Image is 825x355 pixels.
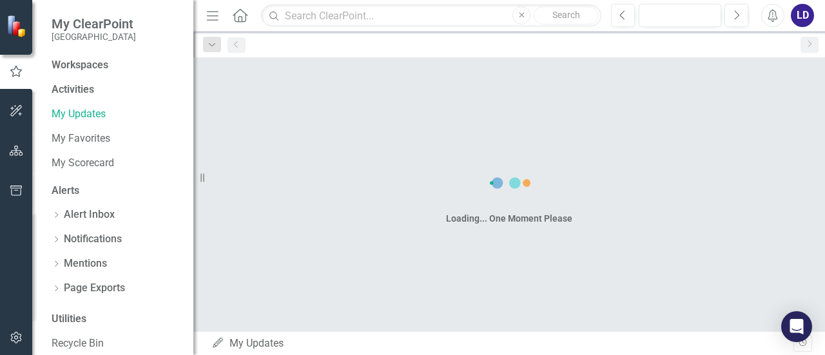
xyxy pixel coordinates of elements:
[52,58,108,73] div: Workspaces
[64,281,125,296] a: Page Exports
[64,256,107,271] a: Mentions
[446,212,572,225] div: Loading... One Moment Please
[52,131,180,146] a: My Favorites
[552,10,580,20] span: Search
[781,311,812,342] div: Open Intercom Messenger
[52,16,136,32] span: My ClearPoint
[534,6,598,24] button: Search
[52,82,180,97] div: Activities
[52,156,180,171] a: My Scorecard
[52,32,136,42] small: [GEOGRAPHIC_DATA]
[791,4,814,27] button: LD
[52,184,180,198] div: Alerts
[211,336,793,351] div: My Updates
[6,14,29,37] img: ClearPoint Strategy
[52,336,180,351] a: Recycle Bin
[64,232,122,247] a: Notifications
[52,312,180,327] div: Utilities
[64,207,115,222] a: Alert Inbox
[52,107,180,122] a: My Updates
[261,5,601,27] input: Search ClearPoint...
